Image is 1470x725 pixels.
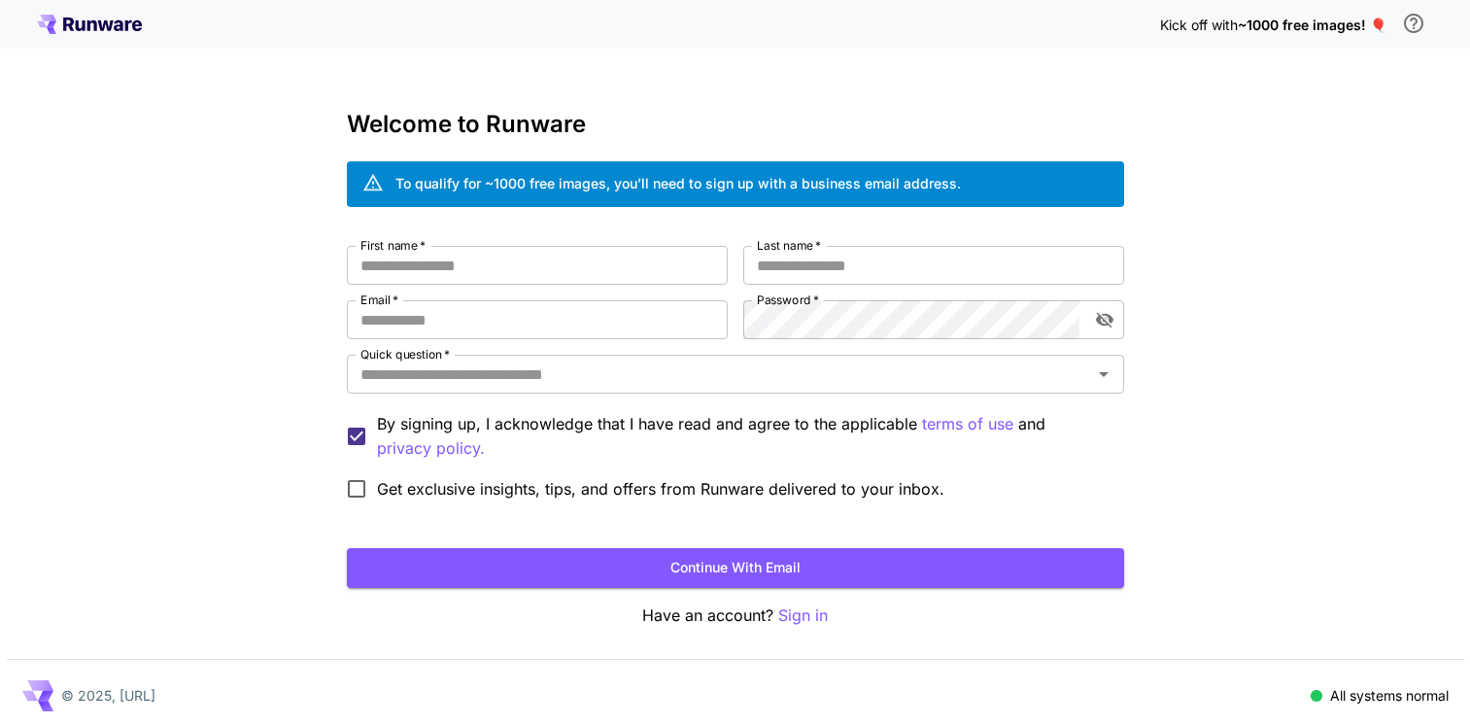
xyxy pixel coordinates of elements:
div: To qualify for ~1000 free images, you’ll need to sign up with a business email address. [395,173,961,193]
label: Password [757,292,819,308]
label: Last name [757,237,821,254]
button: By signing up, I acknowledge that I have read and agree to the applicable and privacy policy. [922,412,1013,436]
h3: Welcome to Runware [347,111,1124,138]
button: toggle password visibility [1087,302,1122,337]
span: ~1000 free images! 🎈 [1238,17,1386,33]
button: Sign in [778,604,828,628]
button: In order to qualify for free credit, you need to sign up with a business email address and click ... [1394,4,1433,43]
label: Quick question [360,346,450,362]
label: Email [360,292,398,308]
label: First name [360,237,426,254]
p: privacy policy. [377,436,485,461]
button: By signing up, I acknowledge that I have read and agree to the applicable terms of use and [377,436,485,461]
span: Kick off with [1160,17,1238,33]
p: terms of use [922,412,1013,436]
span: Get exclusive insights, tips, and offers from Runware delivered to your inbox. [377,477,944,501]
button: Open [1090,361,1117,388]
button: Continue with email [347,548,1124,588]
p: By signing up, I acknowledge that I have read and agree to the applicable and [377,412,1109,461]
p: © 2025, [URL] [61,685,155,706]
p: Have an account? [347,604,1124,628]
p: All systems normal [1330,685,1449,706]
